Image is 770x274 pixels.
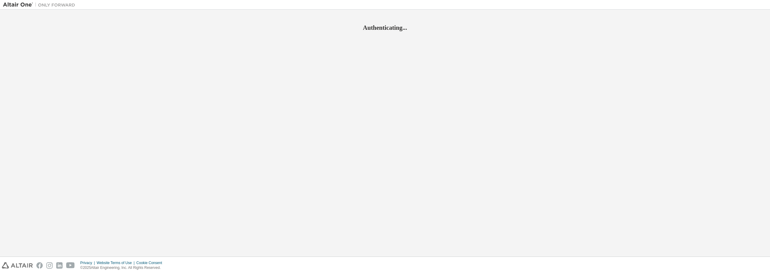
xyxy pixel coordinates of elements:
img: youtube.svg [66,262,75,269]
img: altair_logo.svg [2,262,33,269]
h2: Authenticating... [3,24,767,32]
p: © 2025 Altair Engineering, Inc. All Rights Reserved. [80,265,166,270]
div: Privacy [80,260,97,265]
img: Altair One [3,2,78,8]
div: Cookie Consent [136,260,165,265]
div: Website Terms of Use [97,260,136,265]
img: facebook.svg [36,262,43,269]
img: instagram.svg [46,262,53,269]
img: linkedin.svg [56,262,63,269]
